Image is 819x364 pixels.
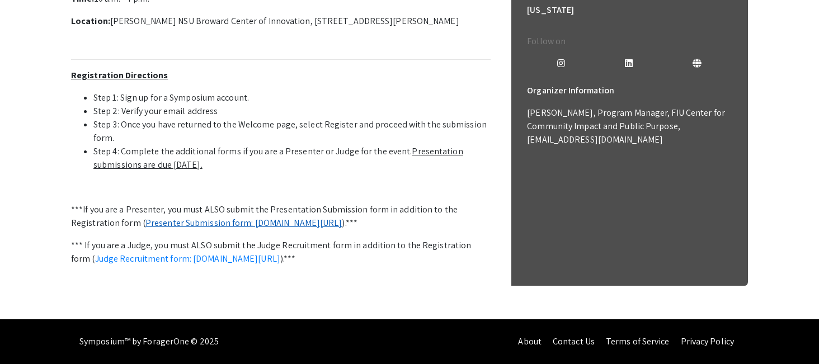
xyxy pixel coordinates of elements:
[8,314,48,356] iframe: Chat
[71,239,491,266] p: *** If you are a Judge, you must ALSO submit the Judge Recruitment form in addition to the Regist...
[527,79,732,102] h6: Organizer Information
[553,335,595,347] a: Contact Us
[93,91,491,105] li: Step 1: Sign up for a Symposium account.
[145,217,342,229] a: Presenter Submission form: [DOMAIN_NAME][URL]
[71,69,168,81] u: Registration Directions
[93,145,491,172] li: Step 4: Complete the additional forms if you are a Presenter or Judge for the event.
[518,335,542,347] a: About
[95,253,280,264] a: Judge Recruitment form: [DOMAIN_NAME][URL]
[527,35,732,48] p: Follow on
[606,335,670,347] a: Terms of Service
[681,335,734,347] a: Privacy Policy
[79,319,219,364] div: Symposium™ by ForagerOne © 2025
[71,15,491,28] p: [PERSON_NAME] NSU Broward Center of Innovation, [STREET_ADDRESS][PERSON_NAME]
[93,118,491,145] li: Step 3: Once you have returned to the Welcome page, select Register and proceed with the submissi...
[527,106,732,146] p: [PERSON_NAME], Program Manager, FIU Center for Community Impact and Public Purpose, [EMAIL_ADDRES...
[71,203,491,230] p: ***If you are a Presenter, you must ALSO submit the Presentation Submission form in addition to t...
[93,105,491,118] li: Step 2: Verify your email address
[93,145,463,171] u: Presentation submissions are due [DATE].
[71,15,110,27] strong: Location:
